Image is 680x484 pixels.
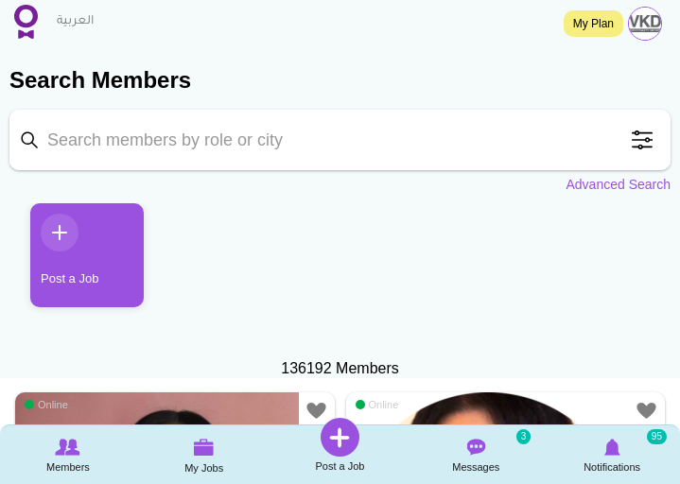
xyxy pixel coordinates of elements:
a: Add to Favourites [305,399,328,423]
a: Post a Job Post a Job [272,418,409,475]
span: My Jobs [184,458,223,477]
small: 95 [647,429,667,444]
img: Home [14,5,38,39]
img: My Jobs [194,439,215,456]
input: Search members by role or city [9,110,671,170]
span: Online [25,398,68,411]
img: Browse Members [56,439,80,456]
img: Messages [466,439,485,456]
a: Notifications Notifications 95 [544,427,680,481]
h2: Search Members [9,64,671,96]
span: Members [46,458,90,476]
img: Post a Job [321,418,359,457]
a: Advanced Search [566,175,671,194]
a: العربية [47,3,103,41]
a: Add to Favourites [635,399,658,423]
span: Messages [452,458,499,476]
a: Post a Job [30,203,144,307]
a: My Jobs My Jobs [136,427,272,482]
span: Notifications [584,458,640,476]
span: Post a Job [316,457,365,475]
a: Messages Messages 3 [408,427,544,481]
a: My Plan [564,10,623,37]
span: Online [356,398,399,411]
div: 136192 Members [9,358,671,380]
img: Notifications [604,439,620,456]
li: 1 / 1 [16,203,130,321]
small: 3 [516,429,532,444]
